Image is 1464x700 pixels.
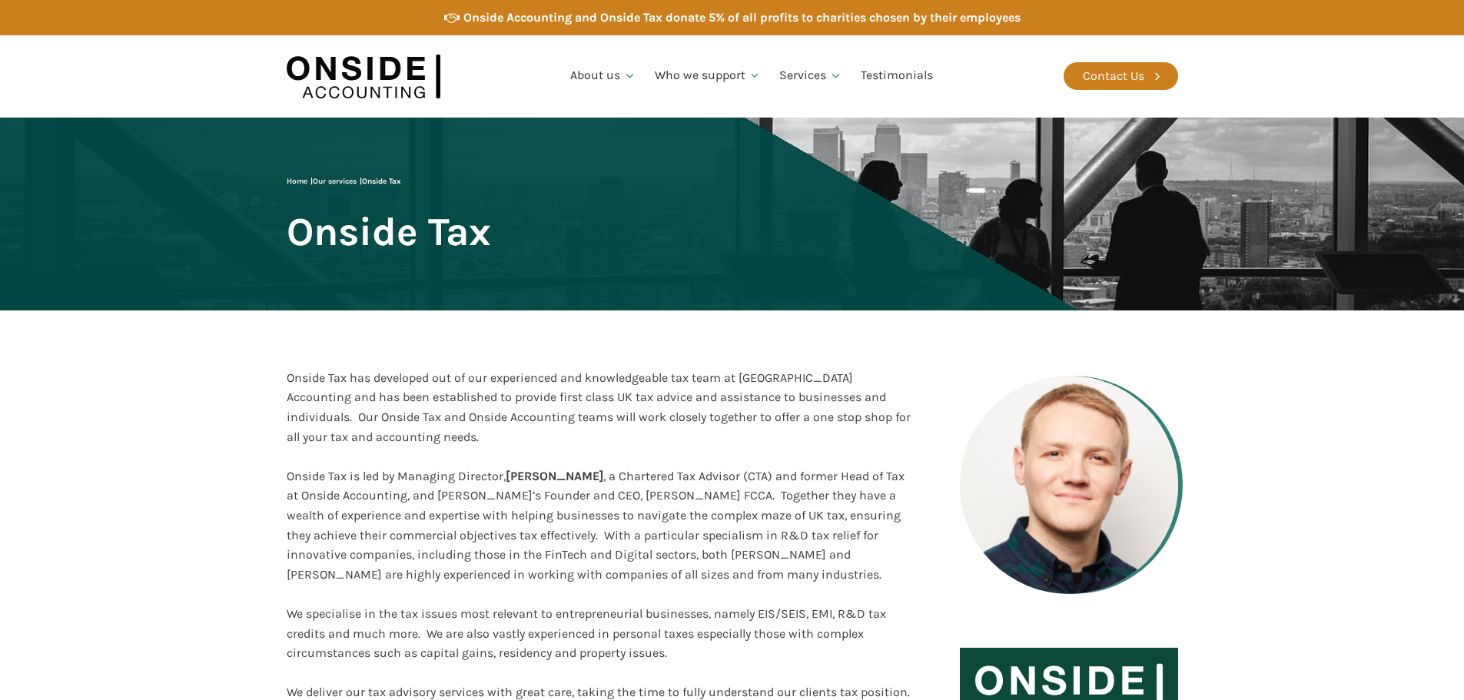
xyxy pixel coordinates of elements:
div: Contact Us [1083,66,1144,86]
a: Testimonials [852,50,942,102]
span: Onside Tax is led by Managing Director, [287,469,506,483]
a: Services [770,50,852,102]
span: , a Chartered Tax Advisor (CTA) and former Head of Tax at Onside Accounting, and [PERSON_NAME]’s ... [287,469,905,582]
span: Onside Tax [287,211,491,253]
span: We specialise in the tax issues most relevant to entrepreneurial businesses, namely EIS/SEIS, EMI... [287,606,886,660]
a: Who we support [646,50,771,102]
a: About us [561,50,646,102]
span: Onside Tax [362,177,401,186]
div: Onside Accounting and Onside Tax donate 5% of all profits to charities chosen by their employees [463,8,1021,28]
div: [PERSON_NAME] [287,466,911,585]
span: | | [287,177,401,186]
a: Home [287,177,307,186]
img: Onside Accounting [287,47,440,106]
a: Our services [313,177,357,186]
a: Contact Us [1064,62,1178,90]
span: Onside Tax has developed out of our experienced and knowledgeable tax team at [GEOGRAPHIC_DATA] A... [287,370,911,444]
